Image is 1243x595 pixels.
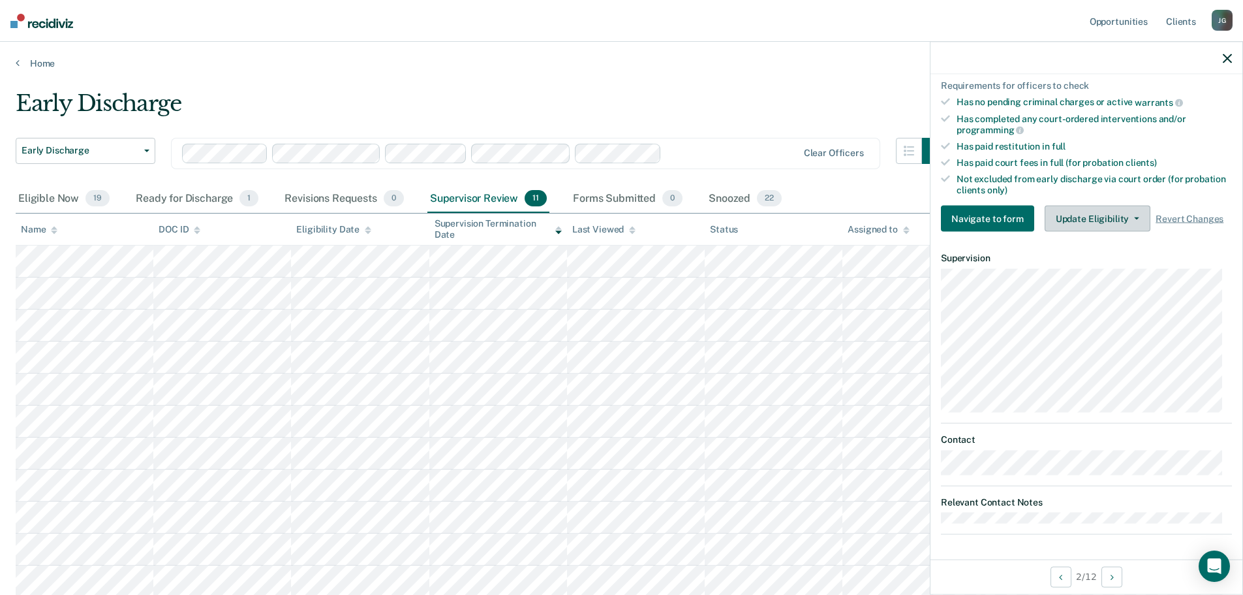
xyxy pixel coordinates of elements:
div: Last Viewed [572,224,636,235]
div: Has completed any court-ordered interventions and/or [957,113,1232,135]
div: Revisions Requests [282,185,406,214]
img: Recidiviz [10,14,73,28]
div: Supervision Termination Date [435,218,562,240]
dt: Supervision [941,253,1232,264]
div: Assigned to [848,224,909,235]
div: J G [1212,10,1233,31]
div: Eligible Now [16,185,112,214]
div: Forms Submitted [570,185,685,214]
span: 19 [85,190,110,207]
div: Has paid restitution in [957,141,1232,152]
span: Early Discharge [22,145,139,156]
div: Ready for Discharge [133,185,261,214]
div: Open Intercom Messenger [1199,551,1230,582]
div: Has no pending criminal charges or active [957,97,1232,108]
div: Snoozed [706,185,784,214]
a: Navigate to form link [941,206,1039,232]
div: Eligibility Date [296,224,371,235]
div: Requirements for officers to check [941,80,1232,91]
span: 1 [239,190,258,207]
button: Next Opportunity [1101,566,1122,587]
dt: Contact [941,434,1232,445]
span: clients) [1126,157,1157,168]
div: 2 / 12 [930,559,1242,594]
div: Supervisor Review [427,185,549,214]
span: 11 [525,190,547,207]
div: Early Discharge [16,90,948,127]
a: Home [16,57,1227,69]
div: Has paid court fees in full (for probation [957,157,1232,169]
span: warrants [1135,97,1183,108]
span: full [1052,141,1066,152]
button: Update Eligibility [1045,206,1150,232]
button: Navigate to form [941,206,1034,232]
div: Not excluded from early discharge via court order (for probation clients [957,173,1232,195]
span: Revert Changes [1156,214,1223,225]
div: DOC ID [159,224,200,235]
div: Clear officers [804,148,864,159]
dt: Relevant Contact Notes [941,496,1232,507]
div: Status [710,224,738,235]
span: 0 [662,190,683,207]
span: only) [987,184,1007,195]
span: programming [957,125,1024,135]
div: Name [21,224,57,235]
span: 22 [757,190,782,207]
button: Previous Opportunity [1051,566,1071,587]
span: 0 [384,190,404,207]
